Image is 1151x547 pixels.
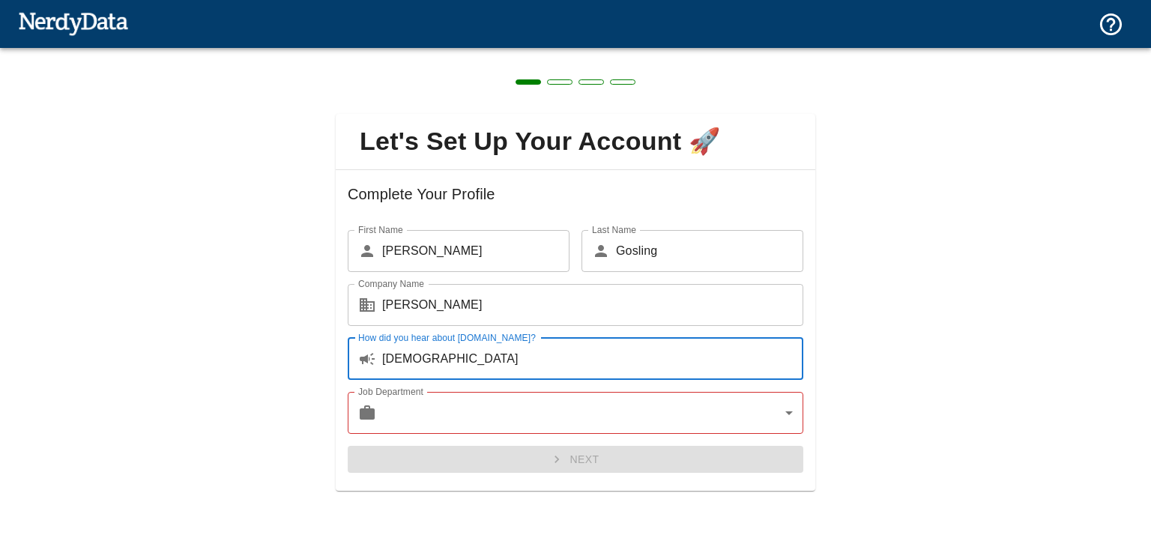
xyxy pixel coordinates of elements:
[348,182,803,230] h6: Complete Your Profile
[592,223,636,236] label: Last Name
[358,223,403,236] label: First Name
[348,126,803,157] span: Let's Set Up Your Account 🚀
[18,8,128,38] img: NerdyData.com
[358,277,424,290] label: Company Name
[358,385,423,398] label: Job Department
[358,331,536,344] label: How did you hear about [DOMAIN_NAME]?
[1089,2,1133,46] button: Support and Documentation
